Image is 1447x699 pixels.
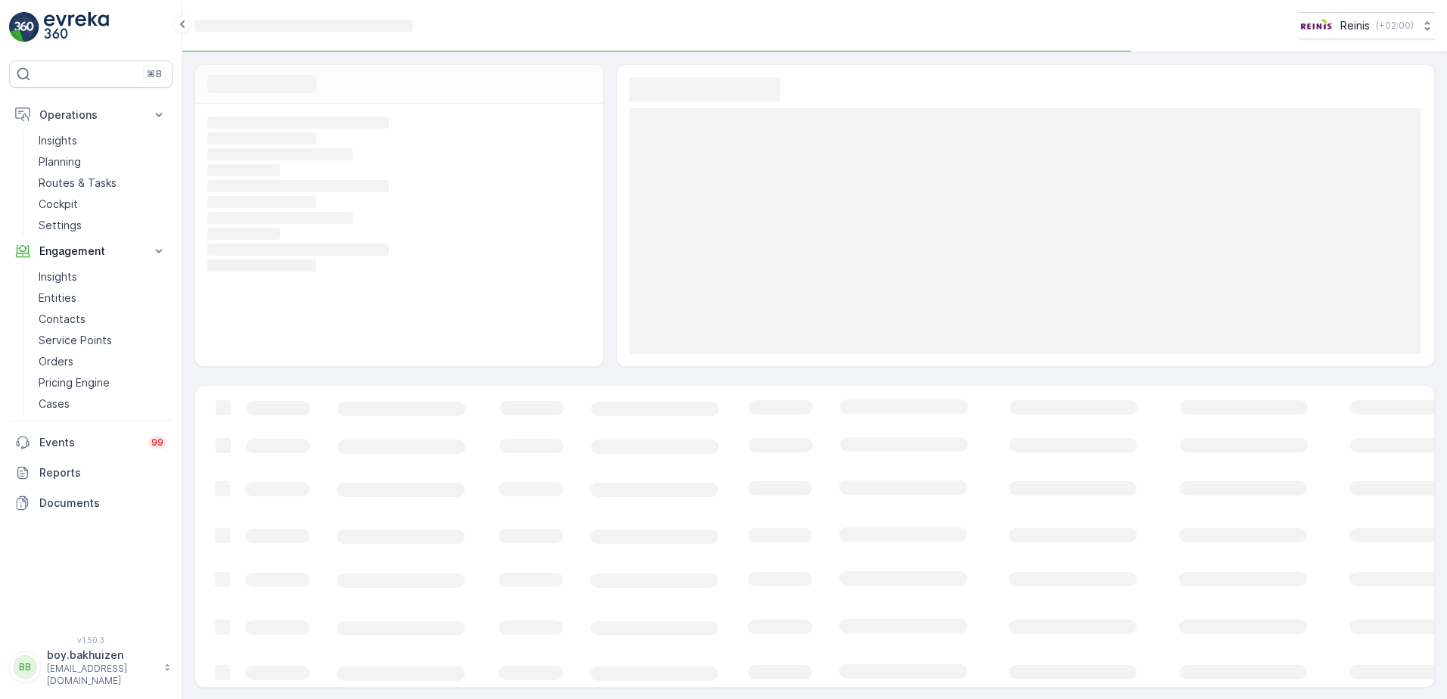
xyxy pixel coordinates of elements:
[39,154,81,169] p: Planning
[33,194,173,215] a: Cockpit
[47,663,156,687] p: [EMAIL_ADDRESS][DOMAIN_NAME]
[39,375,110,390] p: Pricing Engine
[39,312,86,327] p: Contacts
[33,130,173,151] a: Insights
[33,351,173,372] a: Orders
[33,215,173,236] a: Settings
[33,266,173,287] a: Insights
[151,436,163,449] p: 99
[44,12,109,42] img: logo_light-DOdMpM7g.png
[39,333,112,348] p: Service Points
[9,458,173,488] a: Reports
[39,465,166,480] p: Reports
[1299,12,1435,39] button: Reinis(+02:00)
[9,488,173,518] a: Documents
[39,107,142,123] p: Operations
[33,393,173,415] a: Cases
[13,655,37,679] div: BB
[39,496,166,511] p: Documents
[39,290,76,306] p: Entities
[33,330,173,351] a: Service Points
[33,372,173,393] a: Pricing Engine
[39,396,70,412] p: Cases
[9,635,173,645] span: v 1.50.3
[33,309,173,330] a: Contacts
[39,133,77,148] p: Insights
[33,151,173,172] a: Planning
[9,648,173,687] button: BBboy.bakhuizen[EMAIL_ADDRESS][DOMAIN_NAME]
[9,427,173,458] a: Events99
[39,218,82,233] p: Settings
[9,100,173,130] button: Operations
[39,354,73,369] p: Orders
[1299,17,1334,34] img: Reinis-Logo-Vrijstaand_Tekengebied-1-copy2_aBO4n7j.png
[1376,20,1414,32] p: ( +02:00 )
[39,269,77,284] p: Insights
[33,172,173,194] a: Routes & Tasks
[1340,18,1370,33] p: Reinis
[39,197,78,212] p: Cockpit
[9,236,173,266] button: Engagement
[39,176,117,191] p: Routes & Tasks
[39,435,139,450] p: Events
[147,68,162,80] p: ⌘B
[33,287,173,309] a: Entities
[47,648,156,663] p: boy.bakhuizen
[9,12,39,42] img: logo
[39,244,142,259] p: Engagement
